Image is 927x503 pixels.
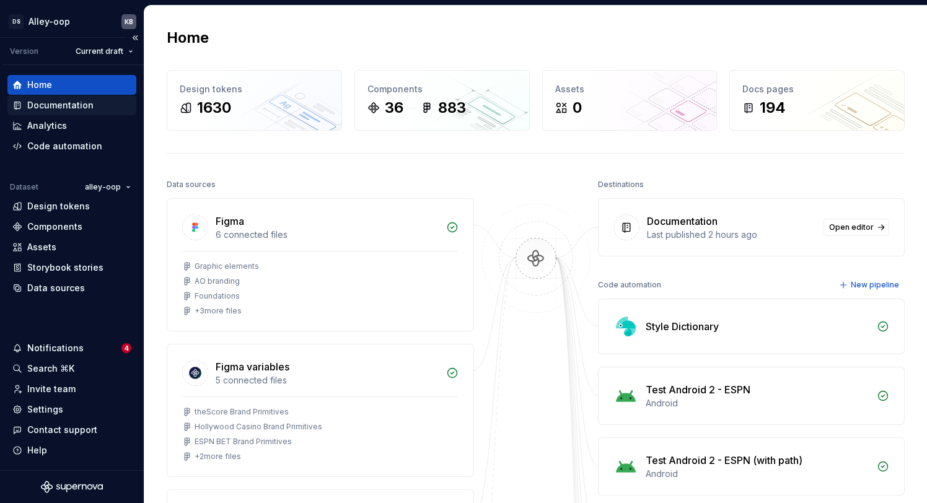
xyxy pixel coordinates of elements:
[167,198,474,331] a: Figma6 connected filesGraphic elementsAO brandingFoundations+3more files
[646,453,802,468] div: Test Android 2 - ESPN (with path)
[7,95,136,115] a: Documentation
[7,116,136,136] a: Analytics
[27,140,102,152] div: Code automation
[27,362,74,375] div: Search ⌘K
[598,276,661,294] div: Code automation
[167,344,474,477] a: Figma variables5 connected filestheScore Brand PrimitivesHollywood Casino Brand PrimitivesESPN BE...
[70,43,139,60] button: Current draft
[438,98,466,118] div: 883
[354,70,530,131] a: Components36883
[195,452,241,461] div: + 2 more files
[10,182,38,192] div: Dataset
[27,200,90,212] div: Design tokens
[167,70,342,131] a: Design tokens1630
[27,282,85,294] div: Data sources
[646,468,870,480] div: Android
[121,343,131,353] span: 4
[195,276,240,286] div: AO branding
[27,403,63,416] div: Settings
[7,196,136,216] a: Design tokens
[27,424,97,436] div: Contact support
[27,79,52,91] div: Home
[197,98,231,118] div: 1630
[76,46,123,56] span: Current draft
[7,136,136,156] a: Code automation
[27,120,67,132] div: Analytics
[195,291,240,301] div: Foundations
[27,221,82,233] div: Components
[27,99,94,112] div: Documentation
[760,98,786,118] div: 194
[27,261,103,274] div: Storybook stories
[851,280,899,290] span: New pipeline
[647,214,718,229] div: Documentation
[7,338,136,358] button: Notifications4
[2,8,141,35] button: DSAlley-oopKB
[216,214,244,229] div: Figma
[126,29,144,46] button: Collapse sidebar
[646,382,750,397] div: Test Android 2 - ESPN
[385,98,403,118] div: 36
[646,397,870,409] div: Android
[41,481,103,493] svg: Supernova Logo
[29,15,70,28] div: Alley-oop
[555,83,705,95] div: Assets
[598,176,644,193] div: Destinations
[10,46,38,56] div: Version
[27,342,84,354] div: Notifications
[195,437,292,447] div: ESPN BET Brand Primitives
[167,28,209,48] h2: Home
[79,178,136,196] button: alley-oop
[216,374,439,387] div: 5 connected files
[7,278,136,298] a: Data sources
[7,258,136,278] a: Storybook stories
[835,276,905,294] button: New pipeline
[646,319,719,334] div: Style Dictionary
[180,83,329,95] div: Design tokens
[7,379,136,399] a: Invite team
[7,237,136,257] a: Assets
[729,70,905,131] a: Docs pages194
[7,400,136,419] a: Settings
[216,229,439,241] div: 6 connected files
[7,217,136,237] a: Components
[195,261,259,271] div: Graphic elements
[7,440,136,460] button: Help
[195,306,242,316] div: + 3 more files
[7,420,136,440] button: Contact support
[195,422,322,432] div: Hollywood Casino Brand Primitives
[367,83,517,95] div: Components
[573,98,582,118] div: 0
[167,176,216,193] div: Data sources
[195,407,289,417] div: theScore Brand Primitives
[824,219,889,236] a: Open editor
[542,70,718,131] a: Assets0
[125,17,133,27] div: KB
[216,359,289,374] div: Figma variables
[7,75,136,95] a: Home
[647,229,817,241] div: Last published 2 hours ago
[7,359,136,378] button: Search ⌘K
[829,222,874,232] span: Open editor
[27,444,47,457] div: Help
[85,182,121,192] span: alley-oop
[27,383,76,395] div: Invite team
[9,14,24,29] div: DS
[27,241,56,253] div: Assets
[742,83,892,95] div: Docs pages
